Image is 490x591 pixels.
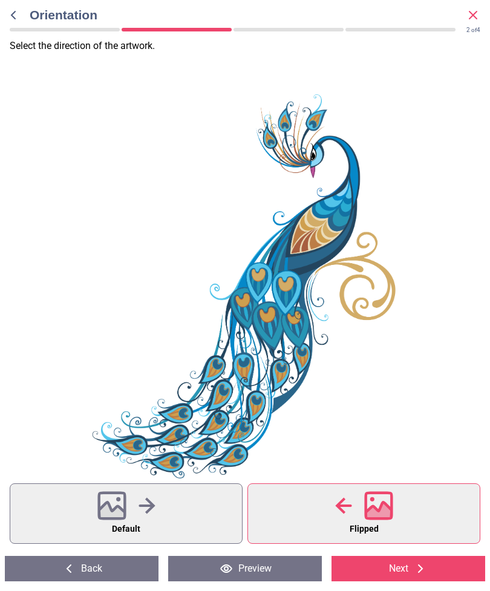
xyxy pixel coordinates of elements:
[10,39,490,53] p: Select the direction of the artwork .
[10,483,243,544] button: Default
[168,556,322,581] button: Preview
[466,27,470,33] span: 2
[247,483,480,544] button: Flipped
[350,521,379,537] span: Flipped
[5,556,158,581] button: Back
[466,26,480,34] div: of 4
[112,521,140,537] span: Default
[332,556,485,581] button: Next
[30,6,466,24] span: Orientation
